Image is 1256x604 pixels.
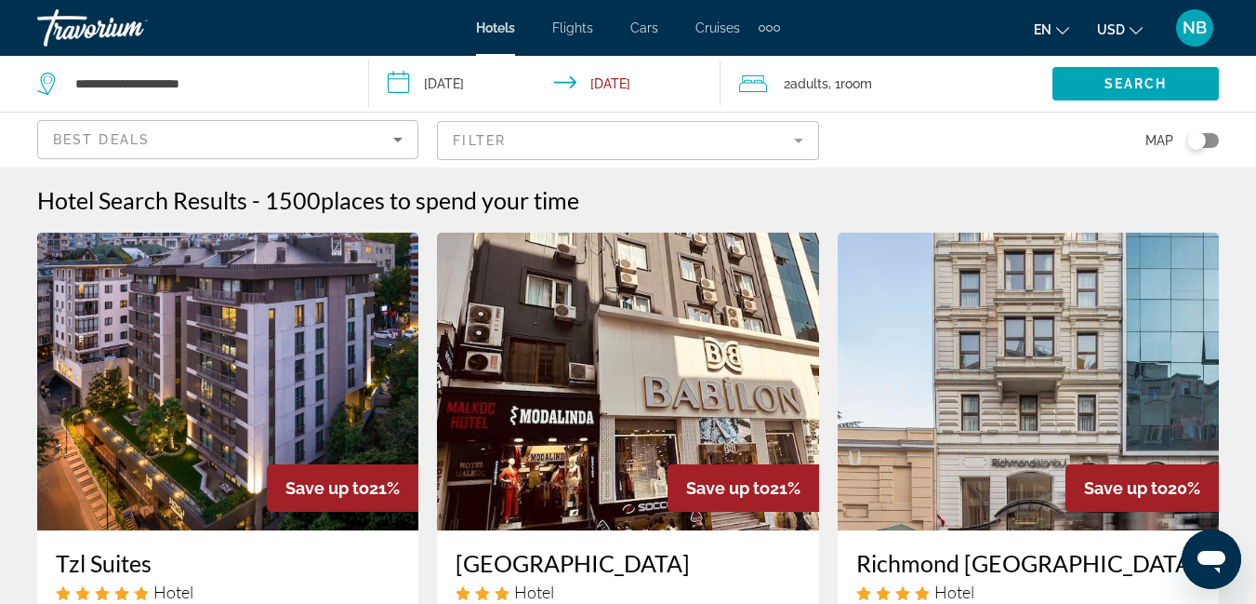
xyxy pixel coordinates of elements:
[856,582,1200,602] div: 4 star Hotel
[437,233,818,530] img: Hotel image
[37,233,418,530] img: Hotel image
[1145,128,1173,154] span: Map
[552,20,593,35] a: Flights
[456,582,800,602] div: 3 star Hotel
[838,233,1219,530] img: Hotel image
[56,549,400,577] a: Tzl Suites
[456,549,800,577] a: [GEOGRAPHIC_DATA]
[1097,16,1143,43] button: Change currency
[668,464,819,512] div: 21%
[1170,8,1219,47] button: User Menu
[1097,22,1125,37] span: USD
[252,186,260,214] span: -
[934,582,974,602] span: Hotel
[265,186,579,214] h2: 1500
[1052,67,1219,101] button: Search
[856,549,1200,577] a: Richmond [GEOGRAPHIC_DATA]
[53,132,150,147] span: Best Deals
[369,56,720,112] button: Check-in date: Sep 24, 2025 Check-out date: Sep 30, 2025
[476,20,515,35] a: Hotels
[53,128,403,151] mat-select: Sort by
[695,20,740,35] a: Cruises
[1182,530,1241,589] iframe: Button to launch messaging window
[1065,464,1219,512] div: 20%
[437,120,818,161] button: Filter
[840,76,872,91] span: Room
[37,4,223,52] a: Travorium
[721,56,1052,112] button: Travelers: 2 adults, 0 children
[514,582,554,602] span: Hotel
[1173,132,1219,149] button: Toggle map
[828,71,872,97] span: , 1
[1104,76,1168,91] span: Search
[37,186,247,214] h1: Hotel Search Results
[686,478,770,498] span: Save up to
[56,582,400,602] div: 5 star Hotel
[1183,19,1207,37] span: NB
[630,20,658,35] a: Cars
[153,582,193,602] span: Hotel
[1034,16,1069,43] button: Change language
[285,478,369,498] span: Save up to
[759,13,780,43] button: Extra navigation items
[790,76,828,91] span: Adults
[784,71,828,97] span: 2
[321,186,579,214] span: places to spend your time
[1034,22,1051,37] span: en
[267,464,418,512] div: 21%
[1084,478,1168,498] span: Save up to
